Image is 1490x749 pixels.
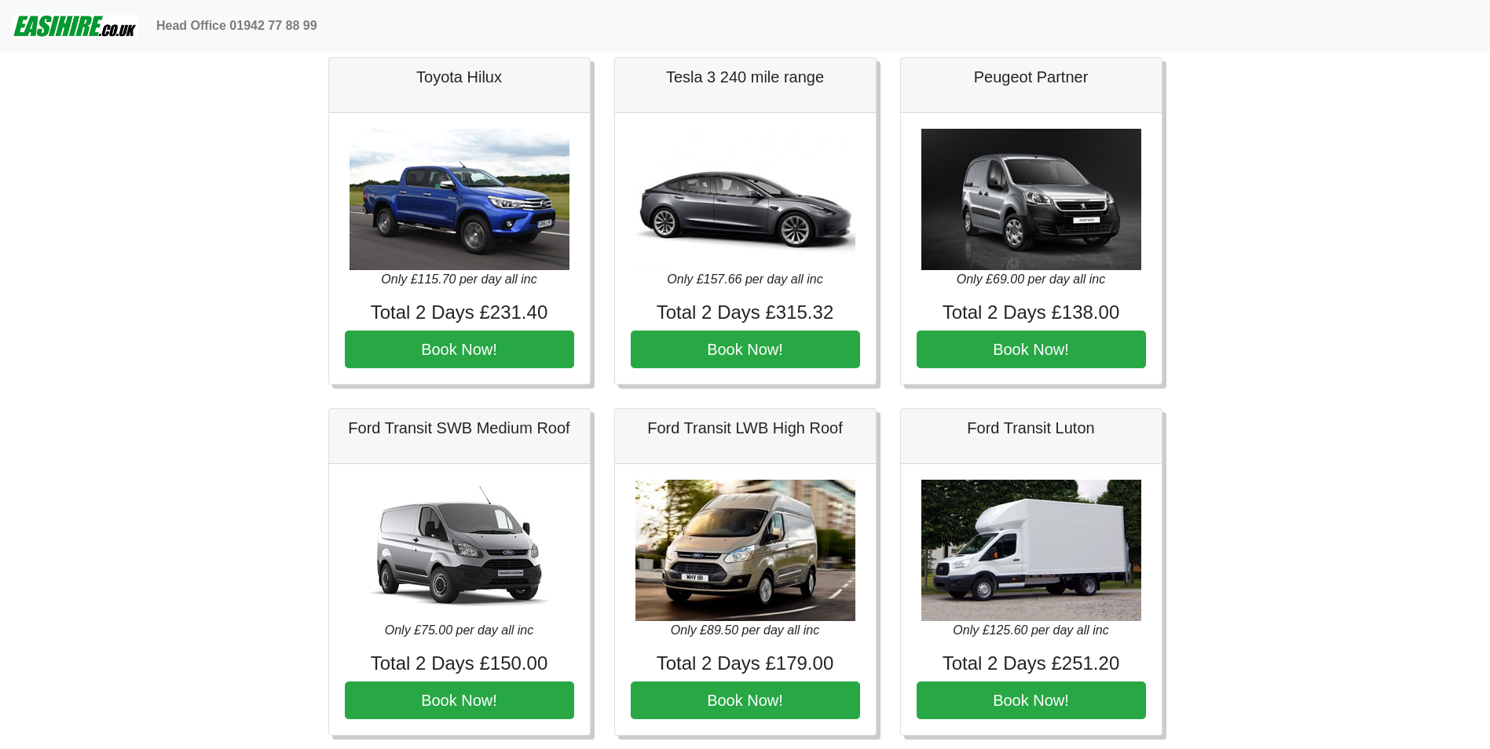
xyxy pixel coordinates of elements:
[350,129,569,270] img: Toyota Hilux
[631,681,860,719] button: Book Now!
[631,418,860,437] h5: Ford Transit LWB High Roof
[345,301,574,324] h4: Total 2 Days £231.40
[957,272,1105,286] i: Only £69.00 per day all inc
[671,623,819,637] i: Only £89.50 per day all inc
[345,652,574,675] h4: Total 2 Days £150.00
[345,331,574,368] button: Book Now!
[631,331,860,368] button: Book Now!
[350,480,569,621] img: Ford Transit SWB Medium Roof
[921,480,1141,621] img: Ford Transit Luton
[345,418,574,437] h5: Ford Transit SWB Medium Roof
[635,129,855,270] img: Tesla 3 240 mile range
[635,480,855,621] img: Ford Transit LWB High Roof
[917,681,1146,719] button: Book Now!
[917,652,1146,675] h4: Total 2 Days £251.20
[381,272,536,286] i: Only £115.70 per day all inc
[631,652,860,675] h4: Total 2 Days £179.00
[631,301,860,324] h4: Total 2 Days £315.32
[953,623,1108,637] i: Only £125.60 per day all inc
[385,623,533,637] i: Only £75.00 per day all inc
[150,10,324,42] a: Head Office 01942 77 88 99
[917,418,1146,437] h5: Ford Transit Luton
[917,301,1146,324] h4: Total 2 Days £138.00
[917,331,1146,368] button: Book Now!
[667,272,822,286] i: Only £157.66 per day all inc
[345,68,574,86] h5: Toyota Hilux
[921,129,1141,270] img: Peugeot Partner
[631,68,860,86] h5: Tesla 3 240 mile range
[917,68,1146,86] h5: Peugeot Partner
[345,681,574,719] button: Book Now!
[156,19,317,32] b: Head Office 01942 77 88 99
[13,10,137,42] img: easihire_logo_small.png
